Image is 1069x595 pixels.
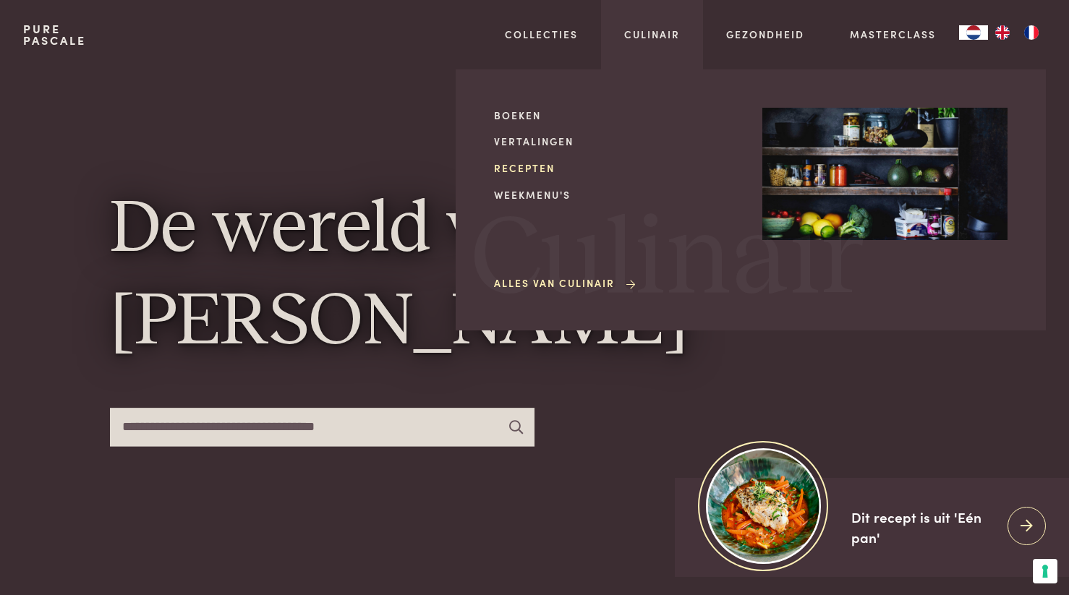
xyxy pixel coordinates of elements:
[850,27,936,42] a: Masterclass
[959,25,988,40] a: NL
[23,23,86,46] a: PurePascale
[851,507,996,548] div: Dit recept is uit 'Eén pan'
[110,185,958,369] h1: De wereld van [PERSON_NAME]
[494,108,739,123] a: Boeken
[505,27,578,42] a: Collecties
[494,187,739,202] a: Weekmenu's
[675,478,1069,577] a: https://admin.purepascale.com/wp-content/uploads/2025/08/home_recept_link.jpg Dit recept is uit '...
[494,275,638,291] a: Alles van Culinair
[494,134,739,149] a: Vertalingen
[988,25,1017,40] a: EN
[624,27,680,42] a: Culinair
[959,25,988,40] div: Language
[471,205,864,315] span: Culinair
[959,25,1046,40] aside: Language selected: Nederlands
[1017,25,1046,40] a: FR
[1033,559,1057,583] button: Uw voorkeuren voor toestemming voor trackingtechnologieën
[706,448,821,563] img: https://admin.purepascale.com/wp-content/uploads/2025/08/home_recept_link.jpg
[726,27,804,42] a: Gezondheid
[762,108,1008,241] img: Culinair
[494,160,739,176] a: Recepten
[988,25,1046,40] ul: Language list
